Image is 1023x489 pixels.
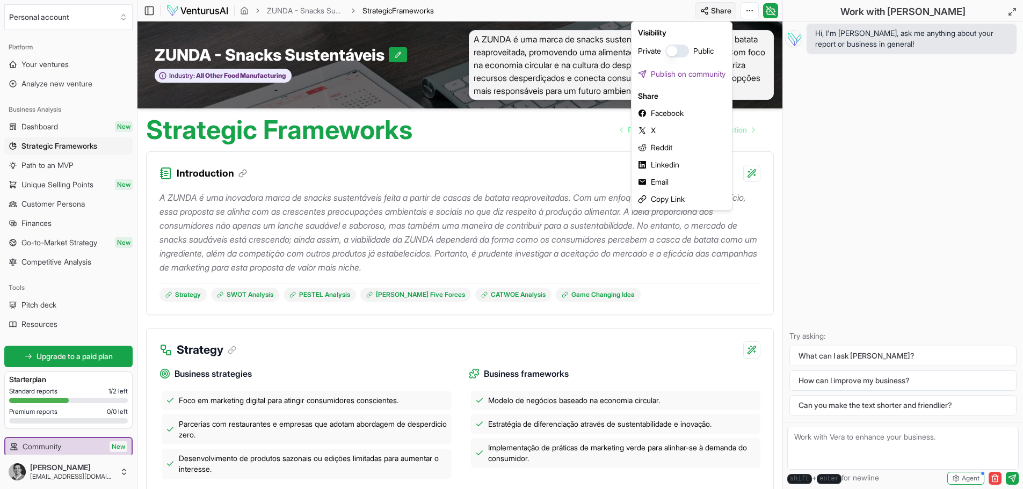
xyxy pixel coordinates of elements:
[634,191,730,208] div: Copy Link
[634,105,730,122] button: Facebook
[634,87,730,105] div: Share
[634,139,730,156] button: Reddit
[634,173,730,191] button: Email
[634,122,730,139] button: X
[634,65,730,83] a: Publish on community
[634,24,730,41] div: Visibility
[693,46,714,56] span: Public
[638,46,661,56] span: Private
[634,156,730,173] button: Linkedin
